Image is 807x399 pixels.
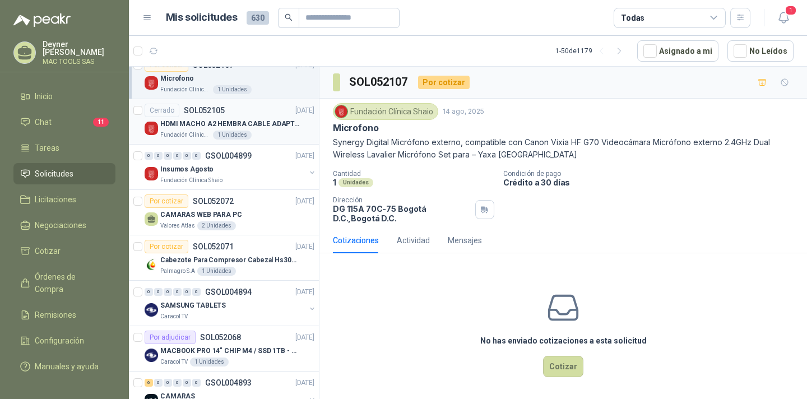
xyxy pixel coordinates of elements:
h3: No has enviado cotizaciones a esta solicitud [480,335,647,347]
div: Fundación Clínica Shaio [333,103,438,120]
p: Caracol TV [160,312,188,321]
span: Tareas [35,142,59,154]
p: SOL052107 [193,61,234,69]
span: Chat [35,116,52,128]
p: [DATE] [295,332,314,343]
p: [DATE] [295,151,314,161]
div: 0 [154,288,163,296]
p: Cabezote Para Compresor Cabezal Hs3065a Nuevo Marca 3hp [160,255,300,266]
p: 14 ago, 2025 [443,106,484,117]
div: 0 [183,288,191,296]
div: Por adjudicar [145,331,196,344]
p: HDMI MACHO A2 HEMBRA CABLE ADAPTADOR CONVERTIDOR FOR MONIT [160,119,300,129]
p: Microfono [333,122,378,134]
div: 0 [154,379,163,387]
div: 0 [173,288,182,296]
h1: Mis solicitudes [166,10,238,26]
div: 1 Unidades [213,85,252,94]
p: [DATE] [295,378,314,388]
div: 0 [164,379,172,387]
div: 6 [145,379,153,387]
span: Licitaciones [35,193,76,206]
img: Company Logo [145,349,158,362]
button: Asignado a mi [637,40,718,62]
a: Inicio [13,86,115,107]
div: 0 [183,152,191,160]
p: Crédito a 30 días [503,178,803,187]
a: Configuración [13,330,115,351]
div: 1 Unidades [197,267,236,276]
div: 0 [145,152,153,160]
a: CerradoSOL052105[DATE] Company LogoHDMI MACHO A2 HEMBRA CABLE ADAPTADOR CONVERTIDOR FOR MONITFund... [129,99,319,145]
a: Por adjudicarSOL052068[DATE] Company LogoMACBOOK PRO 14" CHIP M4 / SSD 1TB - 24 GB RAMCaracol TV1... [129,326,319,372]
p: [DATE] [295,196,314,207]
div: Cerrado [145,104,179,117]
a: 0 0 0 0 0 0 GSOL004894[DATE] Company LogoSAMSUNG TABLETSCaracol TV [145,285,317,321]
p: GSOL004894 [205,288,252,296]
p: SOL052071 [193,243,234,250]
div: 0 [192,379,201,387]
span: Configuración [35,335,84,347]
p: Caracol TV [160,358,188,366]
div: 0 [154,152,163,160]
img: Logo peakr [13,13,71,27]
p: Fundación Clínica Shaio [160,176,222,185]
a: 0 0 0 0 0 0 GSOL004899[DATE] Company LogoInsumos AgostoFundación Clínica Shaio [145,149,317,185]
a: Por cotizarSOL052071[DATE] Company LogoCabezote Para Compresor Cabezal Hs3065a Nuevo Marca 3hpPal... [129,235,319,281]
div: 0 [164,288,172,296]
a: Cotizar [13,240,115,262]
a: Chat11 [13,112,115,133]
span: 1 [785,5,797,16]
a: Manuales y ayuda [13,356,115,377]
div: Actividad [397,234,430,247]
h3: SOL052107 [349,73,409,91]
div: Mensajes [448,234,482,247]
p: Dirección [333,196,471,204]
div: 0 [164,152,172,160]
a: Licitaciones [13,189,115,210]
div: 0 [173,152,182,160]
p: 1 [333,178,336,187]
img: Company Logo [335,105,347,118]
p: Deyner [PERSON_NAME] [43,40,115,56]
img: Company Logo [145,258,158,271]
span: 630 [247,11,269,25]
p: Fundación Clínica Shaio [160,85,211,94]
img: Company Logo [145,122,158,135]
p: GSOL004899 [205,152,252,160]
div: Todas [621,12,644,24]
span: Remisiones [35,309,76,321]
p: SOL052105 [184,106,225,114]
div: 0 [183,379,191,387]
div: Por cotizar [418,76,470,89]
p: GSOL004893 [205,379,252,387]
a: Remisiones [13,304,115,326]
p: [DATE] [295,242,314,252]
span: Manuales y ayuda [35,360,99,373]
a: Tareas [13,137,115,159]
div: 1 - 50 de 1179 [555,42,628,60]
p: SAMSUNG TABLETS [160,300,226,311]
div: Unidades [338,178,373,187]
p: Fundación Clínica Shaio [160,131,211,140]
div: Por cotizar [145,240,188,253]
img: Company Logo [145,303,158,317]
a: Por cotizarSOL052107[DATE] Company LogoMicrofonoFundación Clínica Shaio1 Unidades [129,54,319,99]
p: MAC TOOLS SAS [43,58,115,65]
span: Solicitudes [35,168,73,180]
p: Insumos Agosto [160,164,214,175]
a: Por cotizarSOL052072[DATE] CAMARAS WEB PARA PCValores Atlas2 Unidades [129,190,319,235]
p: CAMARAS WEB PARA PC [160,210,242,220]
img: Company Logo [145,76,158,90]
button: Cotizar [543,356,583,377]
div: 1 Unidades [213,131,252,140]
div: 0 [192,288,201,296]
div: 0 [173,379,182,387]
div: 2 Unidades [197,221,236,230]
div: 1 Unidades [190,358,229,366]
p: [DATE] [295,287,314,298]
a: Solicitudes [13,163,115,184]
span: Inicio [35,90,53,103]
p: DG 115A 70C-75 Bogotá D.C. , Bogotá D.C. [333,204,471,223]
span: search [285,13,293,21]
